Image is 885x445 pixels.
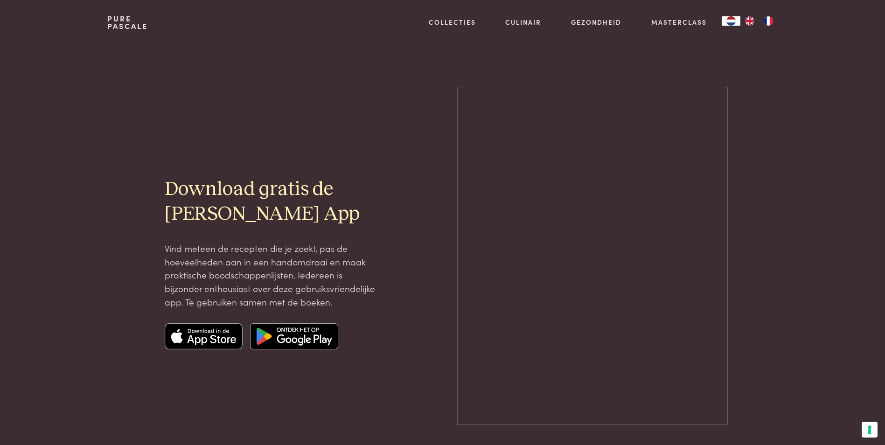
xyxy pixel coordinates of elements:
p: Vind meteen de recepten die je zoekt, pas de hoeveelheden aan in een handomdraai en maak praktisc... [165,242,378,308]
a: Collecties [429,17,476,27]
h2: Download gratis de [PERSON_NAME] App [165,177,378,227]
a: Masterclass [651,17,707,27]
a: PurePascale [107,15,148,30]
aside: Language selected: Nederlands [722,16,778,26]
a: EN [740,16,759,26]
img: Google app store [250,323,338,349]
a: Gezondheid [571,17,621,27]
div: Language [722,16,740,26]
a: Culinair [505,17,541,27]
ul: Language list [740,16,778,26]
a: FR [759,16,778,26]
img: Apple app store [165,323,243,349]
button: Uw voorkeuren voor toestemming voor trackingtechnologieën [862,422,878,438]
a: NL [722,16,740,26]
